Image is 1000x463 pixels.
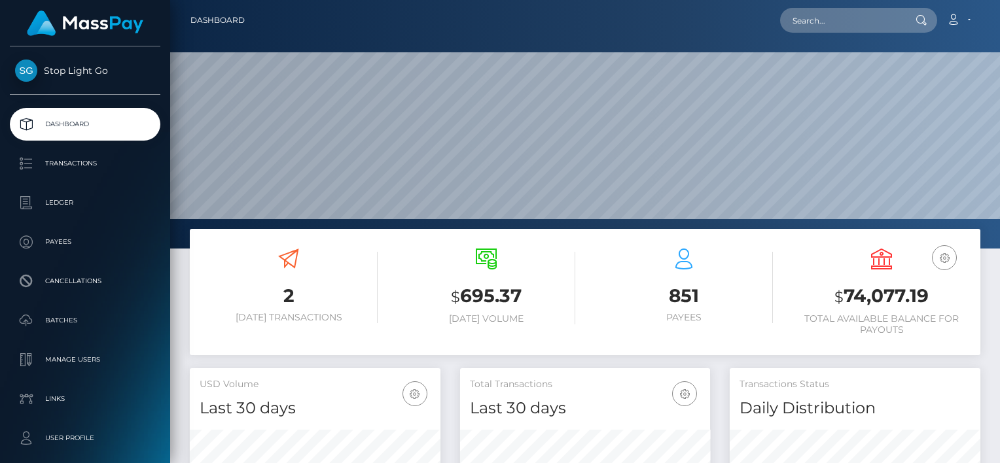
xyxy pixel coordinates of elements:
[200,312,378,323] h6: [DATE] Transactions
[10,343,160,376] a: Manage Users
[200,397,431,420] h4: Last 30 days
[10,304,160,337] a: Batches
[397,313,575,324] h6: [DATE] Volume
[451,288,460,306] small: $
[15,154,155,173] p: Transactions
[10,108,160,141] a: Dashboard
[200,283,378,309] h3: 2
[15,428,155,448] p: User Profile
[10,147,160,180] a: Transactions
[595,312,773,323] h6: Payees
[190,7,245,34] a: Dashboard
[15,311,155,330] p: Batches
[834,288,844,306] small: $
[470,397,701,420] h4: Last 30 days
[780,8,903,33] input: Search...
[10,186,160,219] a: Ledger
[10,65,160,77] span: Stop Light Go
[793,313,971,335] h6: Total Available Balance for Payouts
[15,232,155,252] p: Payees
[15,271,155,291] p: Cancellations
[740,378,971,391] h5: Transactions Status
[10,265,160,298] a: Cancellations
[15,350,155,369] p: Manage Users
[397,283,575,310] h3: 695.37
[10,226,160,258] a: Payees
[15,60,37,82] img: Stop Light Go
[10,422,160,454] a: User Profile
[200,378,431,391] h5: USD Volume
[793,283,971,310] h3: 74,077.19
[15,389,155,409] p: Links
[470,378,701,391] h5: Total Transactions
[15,114,155,134] p: Dashboard
[595,283,773,309] h3: 851
[10,383,160,415] a: Links
[27,10,143,36] img: MassPay Logo
[15,193,155,213] p: Ledger
[740,397,971,420] h4: Daily Distribution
